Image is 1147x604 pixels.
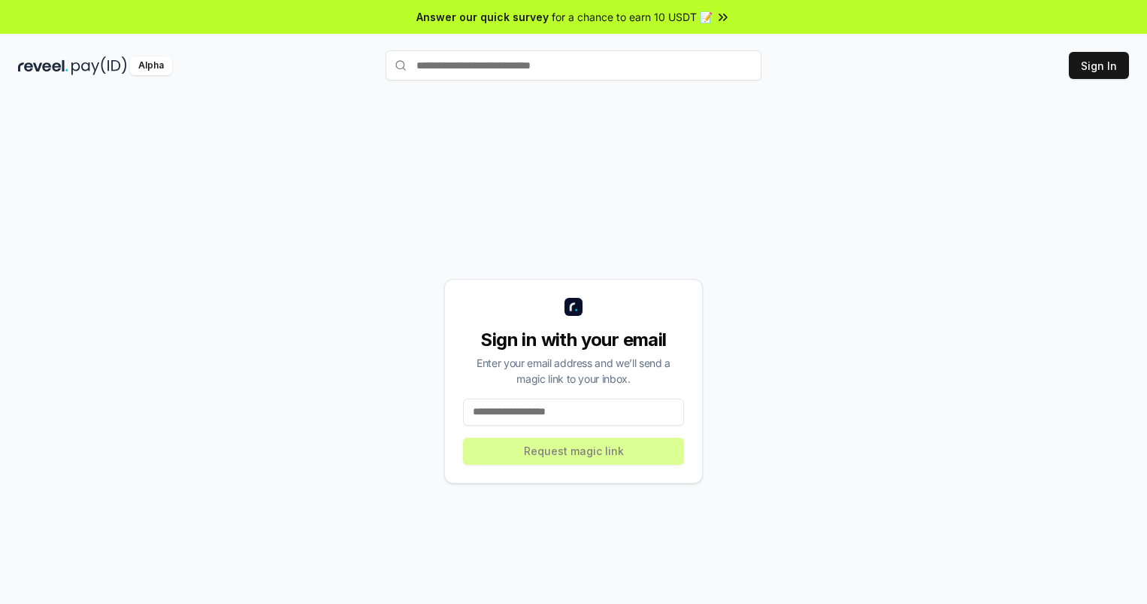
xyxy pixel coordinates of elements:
img: reveel_dark [18,56,68,75]
img: pay_id [71,56,127,75]
div: Alpha [130,56,172,75]
img: logo_small [564,298,583,316]
span: Answer our quick survey [416,9,549,25]
span: for a chance to earn 10 USDT 📝 [552,9,713,25]
div: Sign in with your email [463,328,684,352]
div: Enter your email address and we’ll send a magic link to your inbox. [463,355,684,387]
button: Sign In [1069,52,1129,79]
